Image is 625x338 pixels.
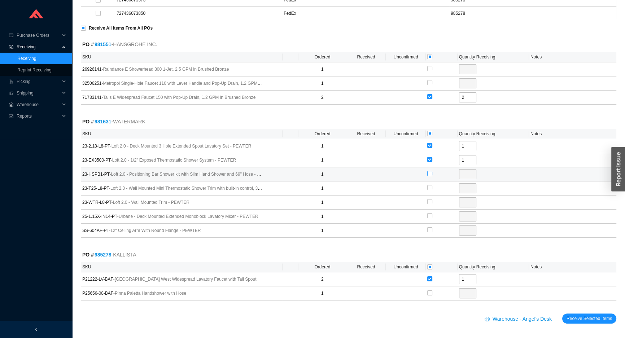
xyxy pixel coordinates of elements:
span: Receive Selected Items [567,315,612,322]
td: 1 [298,167,346,181]
th: Ordered [298,52,346,62]
th: Quantity Receiving [458,129,529,139]
th: Notes [529,52,616,62]
td: FedEx [282,7,449,20]
td: 2 [298,91,346,105]
strong: PO # [82,119,112,124]
span: 25-1.15X-IN14-PT [82,213,263,220]
td: 1 [298,196,346,210]
td: 2 [298,272,346,286]
td: 1 [298,139,346,153]
a: 985278 [95,252,112,258]
span: 23-2.18-L8-PT [82,142,263,150]
a: Reprint Receiving [17,67,52,73]
th: Unconfirmed [386,129,425,139]
span: - Loft 2.0 - 1/2" Exposed Thermostatic Shower System - PEWTER [111,158,236,163]
th: Notes [529,129,616,139]
strong: PO # [82,252,112,258]
span: Warehouse - Angel's Desk [493,315,552,323]
th: Unconfirmed [386,262,425,272]
td: 1 [298,153,346,167]
span: - [GEOGRAPHIC_DATA] West Widespread Lavatory Faucet with Tall Spout [113,277,257,282]
button: Receive Selected Items [562,313,616,324]
td: 1 [298,76,346,91]
span: - Loft 2.0 - Wall Mounted Trim - PEWTER [112,200,189,205]
strong: PO # [82,41,112,47]
span: left [34,327,38,332]
span: - Loft 2.0 - Wall Mounted Mini Thermostatic Shower Trim with built-in control, 3 1/2" x 6 1/4". -... [109,186,306,191]
td: 1 [298,210,346,224]
span: SS-604AF-PT [82,227,263,234]
th: Quantity Receiving [458,52,529,62]
span: - Raindance E Showerhead 300 1-Jet, 2.5 GPM in Brushed Bronze [101,67,229,72]
a: Receiving [17,56,36,61]
span: Reports [17,110,60,122]
span: 23-EX3500-PT [82,157,263,164]
th: Unconfirmed [386,52,425,62]
span: 23-T25-L8-PT [82,185,263,192]
th: Received [346,129,386,139]
th: Notes [529,262,616,272]
td: 1 [298,181,346,196]
span: - Metropol Single-Hole Faucet 110 with Lever Handle and Pop-Up Drain, 1.2 GPM in Brushed Gold Optic [101,81,301,86]
span: - HANSGROHE INC. [112,40,157,49]
th: SKU [81,262,283,272]
td: 1 [298,286,346,300]
span: 71733141 [82,94,263,101]
th: Received [346,52,386,62]
span: - Loft 2.0 - Positioning Bar Shower kit with Slim Hand Shower and 69" Hose - PEWTER [109,172,275,177]
th: Ordered [298,262,346,272]
th: Received [346,262,386,272]
td: 1 [298,224,346,238]
span: - Loft 2.0 - Deck Mounted 3 Hole Extended Spout Lavatory Set - PEWTER [110,144,252,149]
strong: Receive All Items From All POs [89,26,153,31]
button: printerWarehouse - Angel's Desk [480,313,558,324]
span: 23-HSPB1-PT [82,171,263,178]
span: Warehouse [17,99,60,110]
td: 727436073850 [115,7,282,20]
th: Ordered [298,129,346,139]
span: - Pinna Paletta Handshower with Hose [113,291,186,296]
th: Quantity Receiving [458,262,529,272]
span: Picking [17,76,60,87]
span: fund [9,114,14,118]
span: P21222-LV-BAF [82,276,263,283]
a: 981631 [95,119,112,124]
span: - 12" Ceiling Arm With Round Flange - PEWTER [109,228,201,233]
span: credit-card [9,33,14,38]
th: SKU [81,52,283,62]
td: 1 [298,62,346,76]
span: P25656-00-BAF [82,290,263,297]
span: 23-WTR-L8-PT [82,199,263,206]
span: - Talis E Widespread Faucet 150 with Pop-Up Drain, 1.2 GPM in Brushed Bronze [101,95,255,100]
span: printer [485,316,491,322]
span: - KALLISTA [112,251,136,259]
span: 32506251 [82,80,263,87]
span: Shipping [17,87,60,99]
td: 985278 [449,7,616,20]
span: Receiving [17,41,60,53]
a: 981551 [95,41,112,47]
span: - Urbane - Deck Mounted Extended Monoblock Lavatory Mixer - PEWTER [117,214,258,219]
th: SKU [81,129,283,139]
span: Purchase Orders [17,30,60,41]
span: 26926141 [82,66,263,73]
span: - WATERMARK [112,118,145,126]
